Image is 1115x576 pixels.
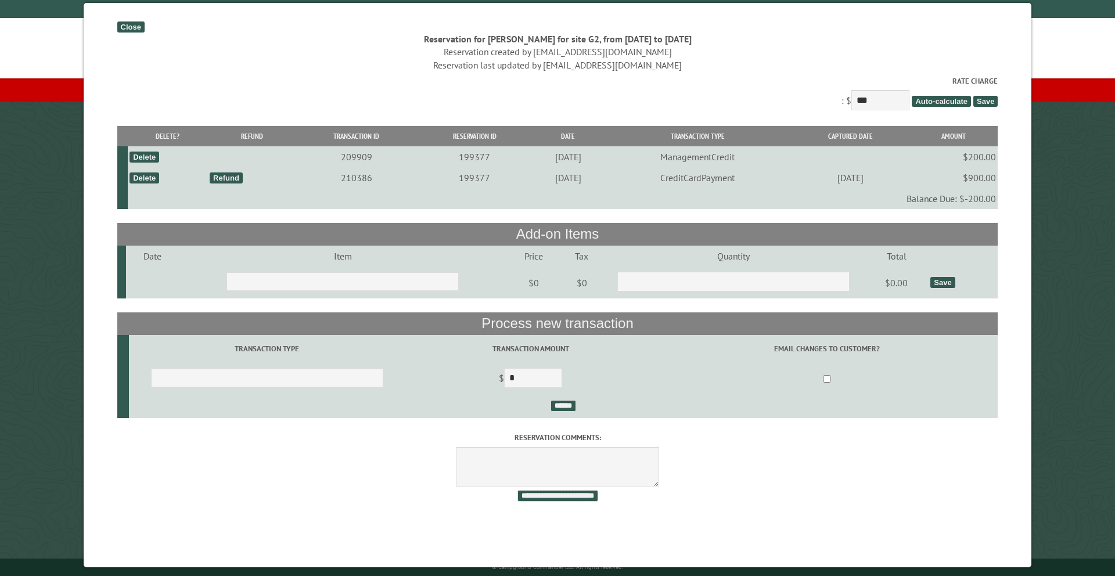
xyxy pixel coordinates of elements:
td: 210386 [296,167,417,188]
th: Refund [208,126,296,146]
td: Item [179,246,506,267]
div: Reservation last updated by [EMAIL_ADDRESS][DOMAIN_NAME] [117,59,998,71]
th: Reservation ID [417,126,533,146]
th: Process new transaction [117,312,998,334]
th: Transaction ID [296,126,417,146]
div: Save [930,277,955,288]
div: Reservation for [PERSON_NAME] for site G2, from [DATE] to [DATE] [117,33,998,45]
div: Close [117,21,145,33]
td: $0.00 [864,267,929,299]
div: Delete [130,152,159,163]
th: Date [532,126,603,146]
td: 199377 [417,167,533,188]
div: Refund [210,172,243,183]
td: $200.00 [909,146,998,167]
td: $900.00 [909,167,998,188]
label: Email changes to customer? [658,343,996,354]
th: Delete? [128,126,208,146]
label: Reservation comments: [117,432,998,443]
small: © Campground Commander LLC. All rights reserved. [492,563,623,571]
td: $0 [506,267,561,299]
td: Date [126,246,179,267]
td: [DATE] [792,167,909,188]
span: Auto-calculate [912,96,971,107]
td: Quantity [602,246,864,267]
td: [DATE] [532,167,603,188]
td: Total [864,246,929,267]
td: Balance Due: $-200.00 [128,188,998,209]
td: $ [405,363,656,395]
td: Price [506,246,561,267]
td: Tax [561,246,603,267]
th: Captured Date [792,126,909,146]
td: ManagementCredit [604,146,792,167]
th: Add-on Items [117,223,998,245]
label: Transaction Type [131,343,404,354]
td: $0 [561,267,603,299]
div: Reservation created by [EMAIL_ADDRESS][DOMAIN_NAME] [117,45,998,58]
th: Transaction Type [604,126,792,146]
span: Save [973,96,998,107]
div: Delete [130,172,159,183]
td: CreditCardPayment [604,167,792,188]
th: Amount [909,126,998,146]
label: Transaction Amount [407,343,654,354]
td: 209909 [296,146,417,167]
div: : $ [117,75,998,113]
label: Rate Charge [117,75,998,87]
td: [DATE] [532,146,603,167]
td: 199377 [417,146,533,167]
